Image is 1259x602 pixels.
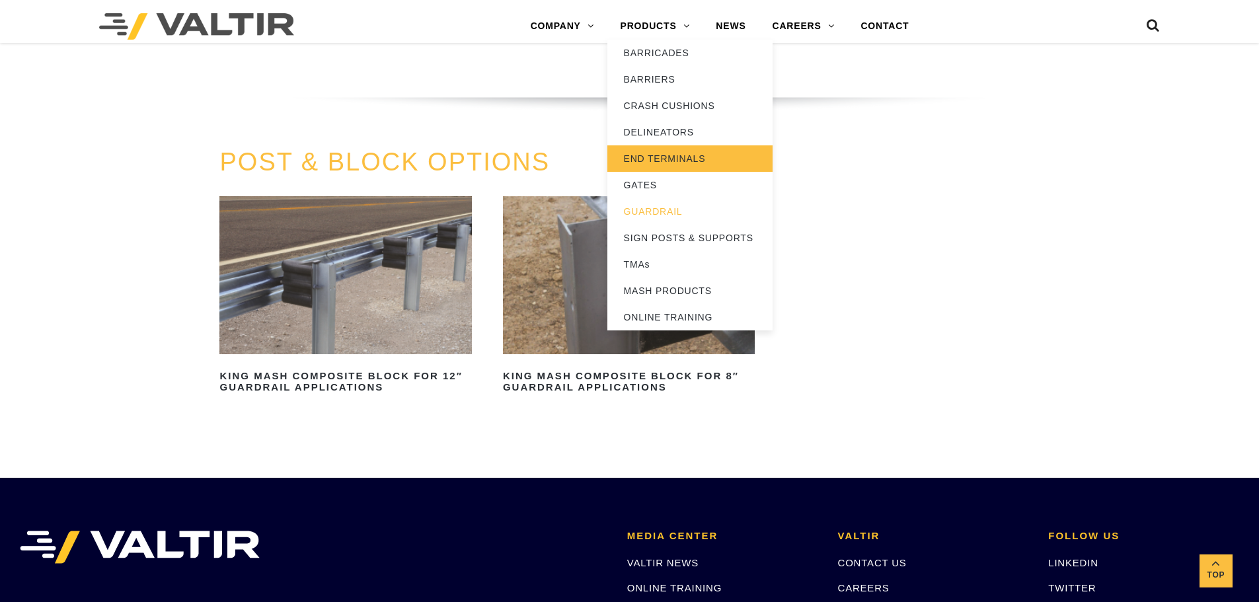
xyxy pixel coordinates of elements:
[759,13,848,40] a: CAREERS
[838,557,907,568] a: CONTACT US
[838,582,890,593] a: CAREERS
[607,278,773,304] a: MASH PRODUCTS
[607,172,773,198] a: GATES
[503,366,755,398] h2: King MASH Composite Block for 8″ Guardrail Applications
[20,531,260,564] img: VALTIR
[703,13,759,40] a: NEWS
[607,198,773,225] a: GUARDRAIL
[1200,554,1233,587] a: Top
[607,40,773,66] a: BARRICADES
[1200,568,1233,583] span: Top
[607,13,703,40] a: PRODUCTS
[219,196,471,397] a: King MASH Composite Block for 12″ Guardrail Applications
[1048,582,1096,593] a: TWITTER
[1048,531,1239,542] h2: FOLLOW US
[627,557,699,568] a: VALTIR NEWS
[607,304,773,330] a: ONLINE TRAINING
[607,119,773,145] a: DELINEATORS
[627,582,722,593] a: ONLINE TRAINING
[219,148,550,176] a: POST & BLOCK OPTIONS
[627,531,818,542] h2: MEDIA CENTER
[607,93,773,119] a: CRASH CUSHIONS
[517,13,607,40] a: COMPANY
[607,225,773,251] a: SIGN POSTS & SUPPORTS
[99,13,294,40] img: Valtir
[503,196,755,397] a: King MASH Composite Block for 8″ Guardrail Applications
[847,13,922,40] a: CONTACT
[607,251,773,278] a: TMAs
[607,145,773,172] a: END TERMINALS
[1048,557,1098,568] a: LINKEDIN
[219,366,471,398] h2: King MASH Composite Block for 12″ Guardrail Applications
[607,66,773,93] a: BARRIERS
[838,531,1029,542] h2: VALTIR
